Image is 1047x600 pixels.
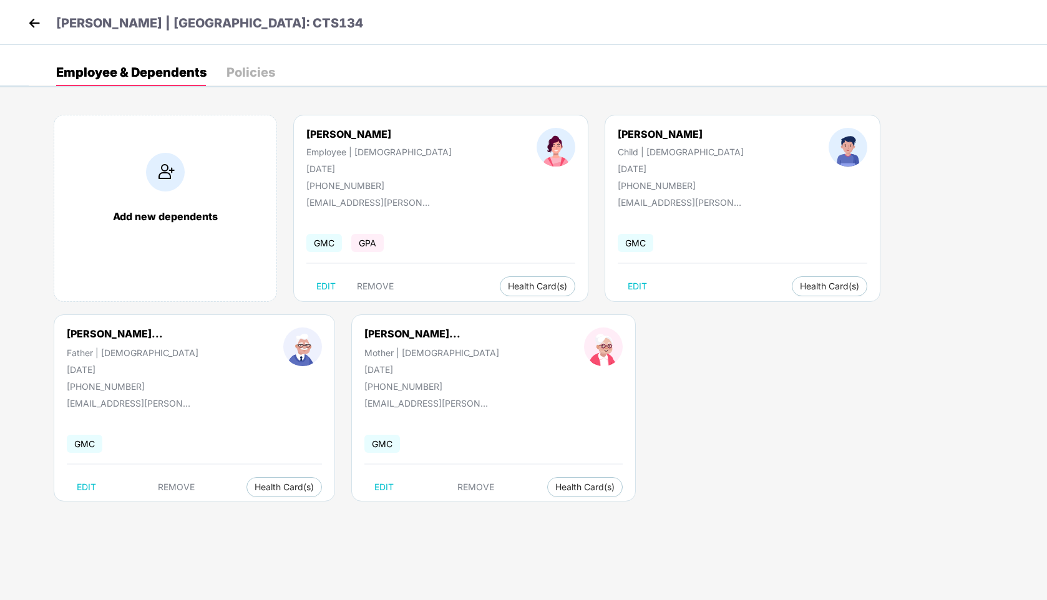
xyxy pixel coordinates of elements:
[67,347,198,358] div: Father | [DEMOGRAPHIC_DATA]
[67,364,198,375] div: [DATE]
[508,283,567,289] span: Health Card(s)
[618,276,657,296] button: EDIT
[148,477,205,497] button: REMOVE
[158,482,195,492] span: REMOVE
[457,482,494,492] span: REMOVE
[255,484,314,490] span: Health Card(s)
[547,477,623,497] button: Health Card(s)
[628,281,647,291] span: EDIT
[618,128,744,140] div: [PERSON_NAME]
[146,153,185,191] img: addIcon
[67,477,106,497] button: EDIT
[618,180,744,191] div: [PHONE_NUMBER]
[357,281,394,291] span: REMOVE
[800,283,859,289] span: Health Card(s)
[364,381,499,392] div: [PHONE_NUMBER]
[306,276,346,296] button: EDIT
[226,66,275,79] div: Policies
[306,180,452,191] div: [PHONE_NUMBER]
[618,163,744,174] div: [DATE]
[618,234,653,252] span: GMC
[447,477,504,497] button: REMOVE
[67,210,264,223] div: Add new dependents
[374,482,394,492] span: EDIT
[246,477,322,497] button: Health Card(s)
[306,163,452,174] div: [DATE]
[364,347,499,358] div: Mother | [DEMOGRAPHIC_DATA]
[56,66,207,79] div: Employee & Dependents
[537,128,575,167] img: profileImage
[67,327,163,340] div: [PERSON_NAME]...
[364,435,400,453] span: GMC
[364,327,460,340] div: [PERSON_NAME]...
[67,435,102,453] span: GMC
[364,477,404,497] button: EDIT
[316,281,336,291] span: EDIT
[618,147,744,157] div: Child | [DEMOGRAPHIC_DATA]
[347,276,404,296] button: REMOVE
[306,197,431,208] div: [EMAIL_ADDRESS][PERSON_NAME][DOMAIN_NAME]
[584,327,623,366] img: profileImage
[364,364,499,375] div: [DATE]
[306,128,452,140] div: [PERSON_NAME]
[306,147,452,157] div: Employee | [DEMOGRAPHIC_DATA]
[500,276,575,296] button: Health Card(s)
[792,276,867,296] button: Health Card(s)
[283,327,322,366] img: profileImage
[67,381,198,392] div: [PHONE_NUMBER]
[555,484,615,490] span: Health Card(s)
[56,14,363,33] p: [PERSON_NAME] | [GEOGRAPHIC_DATA]: CTS134
[77,482,96,492] span: EDIT
[306,234,342,252] span: GMC
[829,128,867,167] img: profileImage
[618,197,743,208] div: [EMAIL_ADDRESS][PERSON_NAME][DOMAIN_NAME]
[351,234,384,252] span: GPA
[67,398,192,409] div: [EMAIL_ADDRESS][PERSON_NAME][DOMAIN_NAME]
[364,398,489,409] div: [EMAIL_ADDRESS][PERSON_NAME][DOMAIN_NAME]
[25,14,44,32] img: back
